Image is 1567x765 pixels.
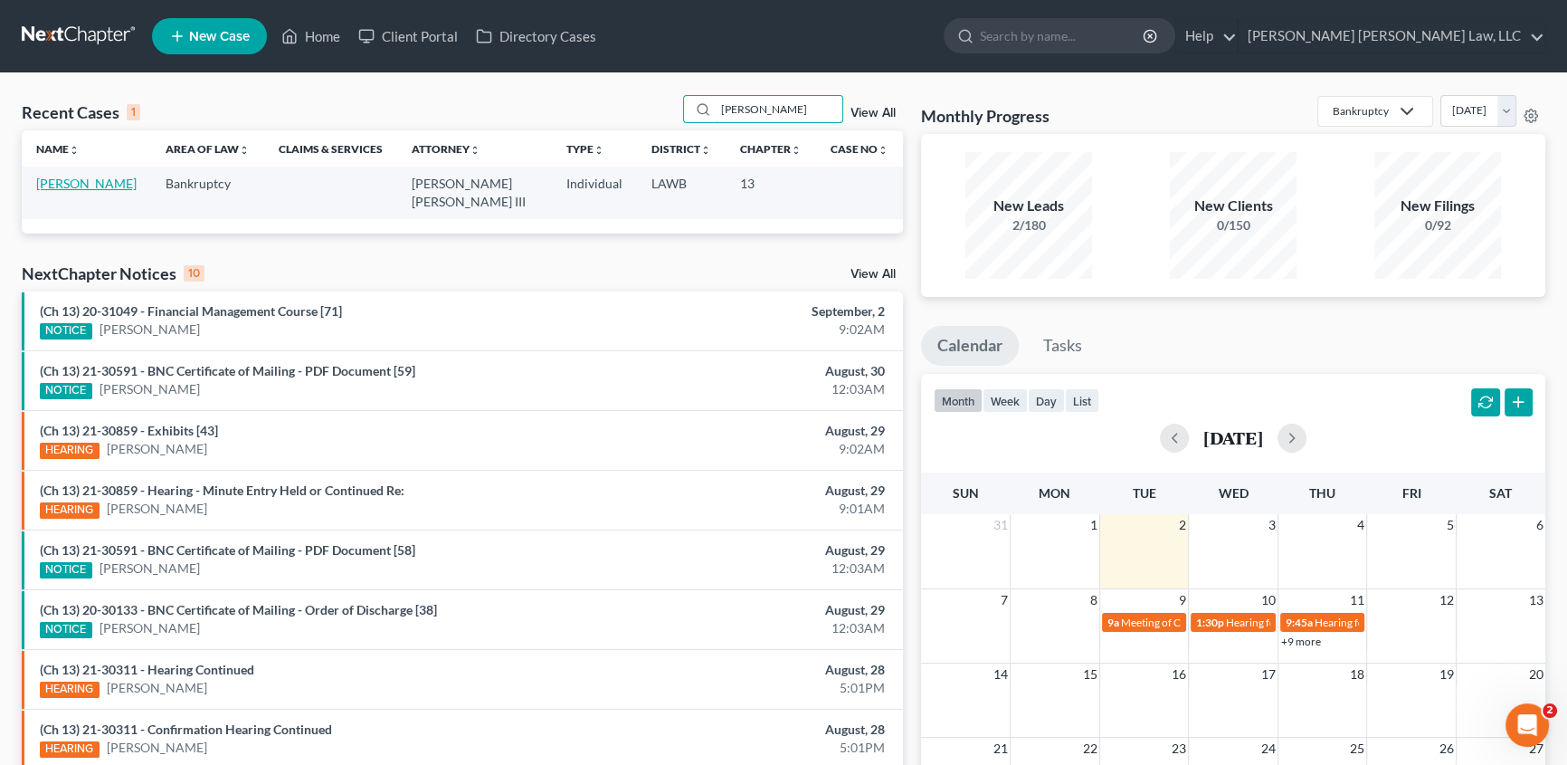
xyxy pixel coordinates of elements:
a: [PERSON_NAME] [107,739,207,757]
span: 1 [1088,514,1099,536]
div: August, 28 [615,661,885,679]
div: 9:02AM [615,320,885,339]
div: NOTICE [40,622,92,638]
span: 6 [1534,514,1545,536]
div: 1 [127,104,140,120]
div: August, 29 [615,601,885,619]
a: Area of Lawunfold_more [166,142,250,156]
a: Attorneyunfold_more [412,142,480,156]
span: 13 [1527,589,1545,611]
div: 5:01PM [615,679,885,697]
span: Mon [1039,485,1070,501]
span: 27 [1527,738,1545,760]
div: August, 29 [615,482,885,500]
a: [PERSON_NAME] [100,559,200,578]
div: 5:01PM [615,739,885,757]
a: Client Portal [349,20,467,53]
button: month [934,388,983,413]
span: 9 [1177,589,1188,611]
span: 12 [1438,589,1456,611]
a: View All [850,107,896,120]
i: unfold_more [470,145,480,156]
div: 2/180 [965,216,1092,234]
button: day [1028,388,1065,413]
a: [PERSON_NAME] [36,176,137,191]
span: 22 [1081,738,1099,760]
a: (Ch 13) 21-30591 - BNC Certificate of Mailing - PDF Document [58] [40,542,415,558]
span: 5 [1445,514,1456,536]
a: (Ch 13) 21-30859 - Hearing - Minute Entry Held or Continued Re: [40,483,404,498]
button: week [983,388,1028,413]
div: HEARING [40,682,100,698]
span: 24 [1259,738,1277,760]
span: 1:30p [1196,616,1224,629]
a: Districtunfold_more [651,142,711,156]
span: 7 [999,589,1010,611]
td: 13 [726,167,816,218]
span: 4 [1355,514,1366,536]
div: Bankruptcy [1333,103,1389,119]
td: Bankruptcy [151,167,264,218]
span: Wed [1218,485,1248,501]
div: 12:03AM [615,380,885,398]
div: HEARING [40,741,100,758]
div: New Leads [965,196,1092,216]
div: NOTICE [40,323,92,339]
div: 9:02AM [615,440,885,458]
span: 2 [1177,514,1188,536]
div: HEARING [40,502,100,519]
th: Claims & Services [264,130,397,167]
a: [PERSON_NAME] [PERSON_NAME] Law, LLC [1239,20,1544,53]
i: unfold_more [791,145,802,156]
span: Thu [1309,485,1335,501]
div: August, 30 [615,362,885,380]
div: HEARING [40,443,100,459]
div: New Filings [1374,196,1501,216]
span: 15 [1081,664,1099,685]
a: Home [272,20,349,53]
a: +9 more [1281,635,1321,648]
a: [PERSON_NAME] [100,320,200,339]
a: [PERSON_NAME] [107,679,207,697]
span: Tue [1132,485,1155,501]
a: Chapterunfold_more [740,142,802,156]
span: Hearing for [PERSON_NAME] [1226,616,1367,629]
iframe: Intercom live chat [1505,703,1549,747]
a: (Ch 13) 21-30859 - Exhibits [43] [40,423,218,438]
div: NextChapter Notices [22,263,204,284]
span: 20 [1527,664,1545,685]
i: unfold_more [594,145,604,156]
span: Meeting of Creditors for [PERSON_NAME] [1121,616,1322,629]
button: list [1065,388,1099,413]
div: August, 29 [615,422,885,440]
div: 0/150 [1170,216,1296,234]
span: 10 [1259,589,1277,611]
a: Help [1176,20,1237,53]
input: Search by name... [980,19,1145,53]
span: 8 [1088,589,1099,611]
a: Typeunfold_more [566,142,604,156]
i: unfold_more [700,145,711,156]
span: 11 [1348,589,1366,611]
a: (Ch 13) 21-30591 - BNC Certificate of Mailing - PDF Document [59] [40,363,415,378]
div: 12:03AM [615,559,885,578]
span: 17 [1259,664,1277,685]
span: 3 [1267,514,1277,536]
a: (Ch 13) 21-30311 - Hearing Continued [40,662,254,677]
div: September, 2 [615,302,885,320]
div: Recent Cases [22,101,140,123]
div: New Clients [1170,196,1296,216]
td: LAWB [637,167,726,218]
a: (Ch 13) 21-30311 - Confirmation Hearing Continued [40,722,332,737]
span: 25 [1348,738,1366,760]
span: 16 [1170,664,1188,685]
span: Hearing for [PERSON_NAME] & [PERSON_NAME] [1315,616,1552,629]
h3: Monthly Progress [921,105,1049,127]
input: Search by name... [716,96,842,122]
span: 31 [992,514,1010,536]
h2: [DATE] [1203,428,1263,447]
span: 9:45a [1286,616,1313,629]
span: 19 [1438,664,1456,685]
td: [PERSON_NAME] [PERSON_NAME] III [397,167,552,218]
a: View All [850,268,896,281]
